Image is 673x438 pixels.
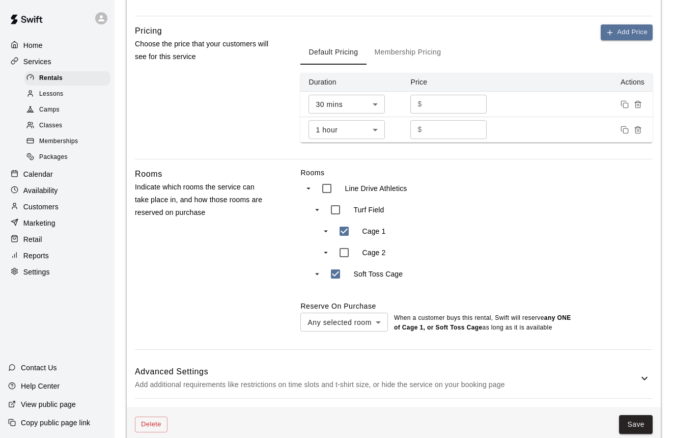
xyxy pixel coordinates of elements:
th: Duration [300,73,402,92]
div: Memberships [24,134,110,149]
label: Rooms [300,168,653,178]
a: Classes [24,118,115,134]
p: Settings [23,267,50,277]
a: Home [8,38,106,53]
span: Classes [39,121,62,131]
p: $ [417,124,422,135]
label: Reserve On Purchase [300,302,376,310]
p: Home [23,40,43,50]
div: Camps [24,103,110,117]
th: Actions [504,73,653,92]
a: Services [8,54,106,69]
p: Choose the price that your customers will see for this service [135,38,269,63]
p: Calendar [23,169,53,179]
p: Help Center [21,381,60,391]
button: Delete [135,417,167,432]
div: Any selected room [300,313,387,332]
button: Default Pricing [300,40,366,65]
button: Save [619,415,653,434]
p: View public page [21,399,76,409]
p: Services [23,57,51,67]
p: $ [417,99,422,109]
div: 30 mins [309,95,385,114]
button: Membership Pricing [367,40,450,65]
p: Cage 1 [362,226,385,236]
p: Reports [23,251,49,261]
a: Reports [8,248,106,263]
div: Rentals [24,71,110,86]
div: Packages [24,150,110,165]
span: Lessons [39,89,64,99]
a: Availability [8,183,106,198]
p: Soft Toss Cage [353,269,403,279]
p: Indicate which rooms the service can take place in, and how those rooms are reserved on purchase [135,181,269,220]
h6: Rooms [135,168,162,181]
div: Advanced SettingsAdd additional requirements like restrictions on time slots and t-shirt size, or... [135,358,653,398]
p: Contact Us [21,363,57,373]
a: Lessons [24,86,115,102]
div: Classes [24,119,110,133]
button: Add Price [601,24,653,40]
a: Rentals [24,70,115,86]
p: Copy public page link [21,418,90,428]
p: Cage 2 [362,248,385,258]
a: Marketing [8,215,106,231]
div: Lessons [24,87,110,101]
p: Line Drive Athletics [345,183,407,194]
p: Customers [23,202,59,212]
p: Turf Field [353,205,384,215]
h6: Pricing [135,24,162,38]
a: Retail [8,232,106,247]
a: Customers [8,199,106,214]
p: Availability [23,185,58,196]
a: Calendar [8,167,106,182]
th: Price [402,73,504,92]
ul: swift facility view [300,178,504,285]
a: Camps [24,102,115,118]
p: Add additional requirements like restrictions on time slots and t-shirt size, or hide the service... [135,378,638,391]
a: Memberships [24,134,115,150]
p: Retail [23,234,42,244]
a: Settings [8,264,106,280]
button: Remove price [631,98,644,111]
div: 1 hour [309,120,385,139]
h6: Advanced Settings [135,365,638,378]
span: Packages [39,152,68,162]
a: Packages [24,150,115,166]
span: Rentals [39,73,63,84]
p: When a customer buys this rental , Swift will reserve as long as it is available [394,313,572,334]
button: Duplicate price [618,123,631,136]
span: Memberships [39,136,78,147]
button: Duplicate price [618,98,631,111]
button: Remove price [631,123,644,136]
span: Camps [39,105,60,115]
p: Marketing [23,218,55,228]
